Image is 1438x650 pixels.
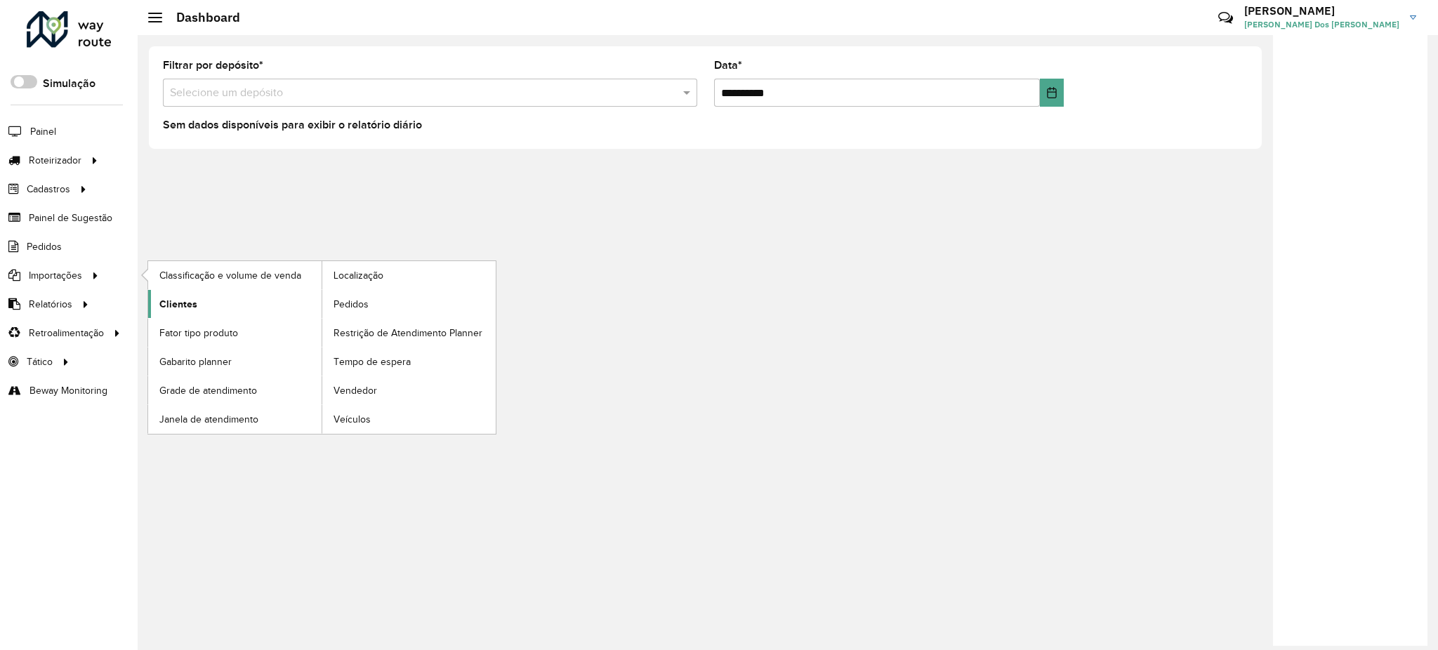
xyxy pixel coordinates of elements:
[159,354,232,369] span: Gabarito planner
[30,124,56,139] span: Painel
[1040,79,1064,107] button: Choose Date
[162,10,240,25] h2: Dashboard
[29,153,81,168] span: Roteirizador
[1244,4,1399,18] h3: [PERSON_NAME]
[322,290,496,318] a: Pedidos
[322,319,496,347] a: Restrição de Atendimento Planner
[334,354,411,369] span: Tempo de espera
[29,326,104,340] span: Retroalimentação
[714,57,742,74] label: Data
[334,268,383,283] span: Localização
[159,297,197,312] span: Clientes
[27,354,53,369] span: Tático
[334,412,371,427] span: Veículos
[322,405,496,433] a: Veículos
[29,268,82,283] span: Importações
[334,297,369,312] span: Pedidos
[322,376,496,404] a: Vendedor
[334,326,482,340] span: Restrição de Atendimento Planner
[29,383,107,398] span: Beway Monitoring
[1211,3,1241,33] a: Contato Rápido
[1244,18,1399,31] span: [PERSON_NAME] Dos [PERSON_NAME]
[163,117,422,133] label: Sem dados disponíveis para exibir o relatório diário
[159,268,301,283] span: Classificação e volume de venda
[322,261,496,289] a: Localização
[334,383,377,398] span: Vendedor
[148,261,322,289] a: Classificação e volume de venda
[43,75,95,92] label: Simulação
[29,211,112,225] span: Painel de Sugestão
[148,290,322,318] a: Clientes
[29,297,72,312] span: Relatórios
[27,182,70,197] span: Cadastros
[159,383,257,398] span: Grade de atendimento
[159,326,238,340] span: Fator tipo produto
[27,239,62,254] span: Pedidos
[322,347,496,376] a: Tempo de espera
[148,376,322,404] a: Grade de atendimento
[159,412,258,427] span: Janela de atendimento
[148,405,322,433] a: Janela de atendimento
[163,57,263,74] label: Filtrar por depósito
[148,319,322,347] a: Fator tipo produto
[148,347,322,376] a: Gabarito planner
